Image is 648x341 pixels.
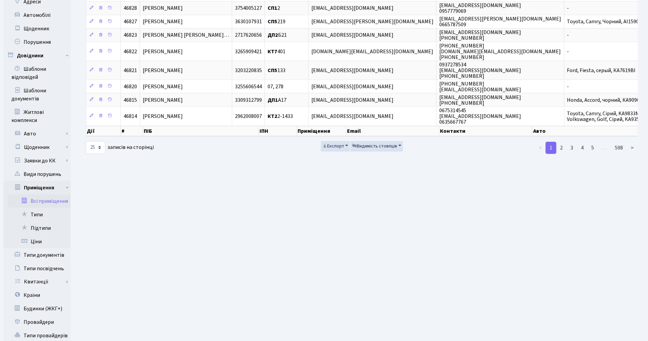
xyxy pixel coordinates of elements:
span: [PERSON_NAME] [143,18,183,26]
th: # [121,126,143,136]
button: Видимість стовпців [350,141,403,152]
a: 2 [556,142,567,154]
span: 3630107931 [235,18,262,26]
a: Типи [8,208,71,221]
b: ДП2 [268,32,278,39]
span: [EMAIL_ADDRESS][DOMAIN_NAME] [311,96,394,104]
span: Honda, Accord, чорний, КА9096МР [567,96,647,104]
a: Всі приміщення [8,194,71,208]
span: [EMAIL_ADDRESS][DOMAIN_NAME] [PHONE_NUMBER] [439,29,521,42]
a: Шаблони відповідей [3,62,71,84]
a: 4 [577,142,588,154]
a: Будинки (ЖКГ+) [3,302,71,316]
span: - [567,48,569,55]
a: Заявки до КК [8,154,71,167]
a: Щоденник [3,22,71,35]
span: 2 [268,5,280,12]
a: 3 [567,142,577,154]
span: 46820 [124,83,137,90]
span: 46823 [124,32,137,39]
a: Типи документів [3,248,71,262]
span: [PHONE_NUMBER] [DOMAIN_NAME][EMAIL_ADDRESS][DOMAIN_NAME] [PHONE_NUMBER] [439,42,561,61]
a: > [627,142,638,154]
span: 2962008007 [235,113,262,120]
span: [EMAIL_ADDRESS][DOMAIN_NAME] [311,83,394,90]
span: [PERSON_NAME] [143,83,183,90]
span: [PERSON_NAME] [143,96,183,104]
span: 3255606544 [235,83,262,90]
span: [EMAIL_ADDRESS][DOMAIN_NAME] 0957779069 [439,2,521,15]
span: 219 [268,18,285,26]
span: [PERSON_NAME] [143,5,183,12]
span: Б21 [268,32,287,39]
button: Експорт [321,141,350,152]
span: 07, 278 [268,83,283,90]
b: СП1 [268,5,277,12]
span: - [567,5,569,12]
span: - [567,32,569,39]
a: Порушення [3,35,71,49]
span: 3309312799 [235,96,262,104]
span: [PHONE_NUMBER] [EMAIL_ADDRESS][DOMAIN_NAME] [439,80,521,93]
span: [EMAIL_ADDRESS][DOMAIN_NAME] [311,113,394,120]
b: СП5 [268,67,277,74]
b: КТ7 [268,48,277,55]
span: 0675314545 [EMAIL_ADDRESS][DOMAIN_NAME] 0635667767 [439,107,521,126]
span: [EMAIL_ADDRESS][PERSON_NAME][DOMAIN_NAME] 0665787509 [439,15,561,28]
th: Приміщення [297,126,347,136]
a: Щоденник [8,141,71,154]
span: 3265909421 [235,48,262,55]
select: записів на сторінці [86,141,105,154]
span: 0937278534 [EMAIL_ADDRESS][DOMAIN_NAME] [PHONE_NUMBER] [439,61,521,80]
span: 46827 [124,18,137,26]
a: Приміщення [8,181,71,194]
span: [EMAIL_ADDRESS][PERSON_NAME][DOMAIN_NAME] [311,18,434,26]
th: ПІБ [143,126,259,136]
span: [EMAIL_ADDRESS][DOMAIN_NAME] [311,32,394,39]
th: Email [346,126,439,136]
b: СП5 [268,18,277,26]
span: [EMAIL_ADDRESS][DOMAIN_NAME] [311,67,394,74]
a: Авто [8,127,71,141]
span: 2-1433 [268,113,293,120]
span: 46822 [124,48,137,55]
a: Види порушень [3,167,71,181]
span: [DOMAIN_NAME][EMAIL_ADDRESS][DOMAIN_NAME] [311,48,433,55]
label: записів на сторінці [86,141,154,154]
span: Ford, Fiesta, серый, КА7619ВІ [567,67,636,74]
span: 46821 [124,67,137,74]
th: Авто [533,126,638,136]
span: 46828 [124,5,137,12]
a: Квитанції [8,275,71,289]
span: 46815 [124,96,137,104]
a: 5 [587,142,598,154]
span: [PERSON_NAME] [143,48,183,55]
span: 401 [268,48,285,55]
span: [EMAIL_ADDRESS][DOMAIN_NAME] [PHONE_NUMBER] [439,94,521,107]
span: [PERSON_NAME] [143,67,183,74]
b: ДП1 [268,96,278,104]
th: Дії [86,126,121,136]
span: 133 [268,67,285,74]
a: Автомобілі [3,8,71,22]
span: 3754005127 [235,5,262,12]
a: Житлові комплекси [3,105,71,127]
span: Експорт [322,143,344,150]
th: Контакти [440,126,533,136]
th: ІПН [259,126,297,136]
span: А17 [268,96,286,104]
span: 46814 [124,113,137,120]
a: 1 [546,142,556,154]
a: Ціни [8,235,71,248]
span: Toyota, Camry, Чорний, АІ1590МР [567,18,647,26]
span: 3203220835 [235,67,262,74]
span: [PERSON_NAME] [PERSON_NAME]… [143,32,229,39]
span: [EMAIL_ADDRESS][DOMAIN_NAME] [311,5,394,12]
span: 2717620656 [235,32,262,39]
a: Провайдери [3,316,71,329]
a: Підтипи [8,221,71,235]
span: [PERSON_NAME] [143,113,183,120]
a: Шаблони документів [3,84,71,105]
span: Видимість стовпців [352,143,397,150]
b: КТ2 [268,113,277,120]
